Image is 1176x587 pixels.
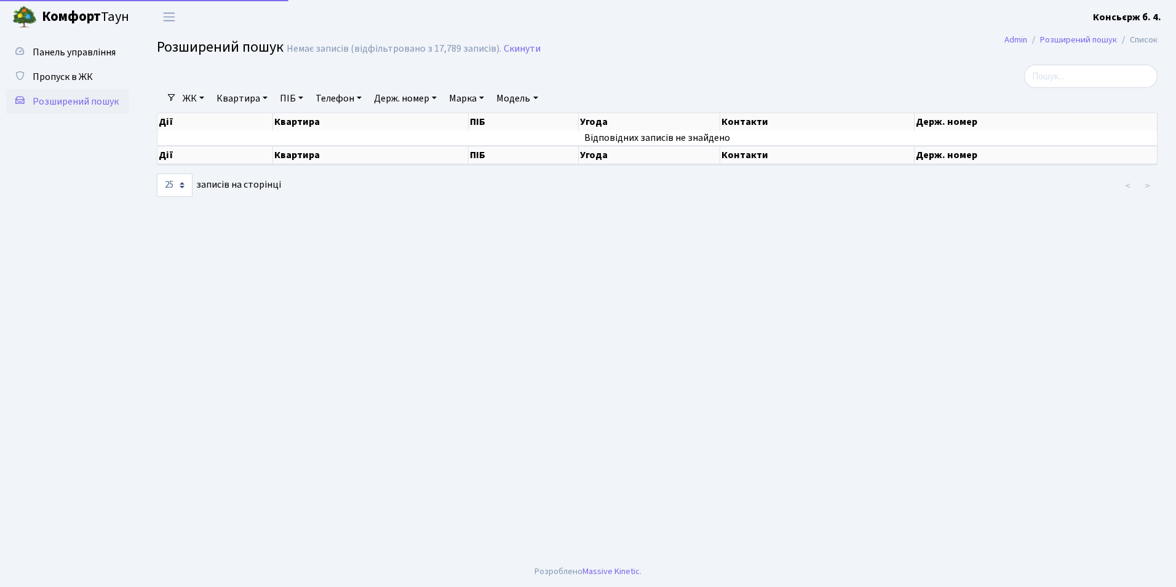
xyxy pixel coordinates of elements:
[915,113,1158,130] th: Держ. номер
[491,88,542,109] a: Модель
[986,27,1176,53] nav: breadcrumb
[1024,65,1158,88] input: Пошук...
[1117,33,1158,47] li: Список
[157,146,273,164] th: Дії
[915,146,1158,164] th: Держ. номер
[178,88,209,109] a: ЖК
[504,43,541,55] a: Скинути
[369,88,442,109] a: Держ. номер
[42,7,129,28] span: Таун
[157,36,284,58] span: Розширений пошук
[582,565,640,578] a: Massive Kinetic
[157,130,1158,145] td: Відповідних записів не знайдено
[720,146,915,164] th: Контакти
[579,146,720,164] th: Угода
[33,46,116,59] span: Панель управління
[1040,33,1117,46] a: Розширений пошук
[157,174,193,197] select: записів на сторінці
[720,113,915,130] th: Контакти
[6,65,129,89] a: Пропуск в ЖК
[157,174,281,197] label: записів на сторінці
[273,113,469,130] th: Квартира
[1004,33,1027,46] a: Admin
[534,565,642,578] div: Розроблено .
[444,88,489,109] a: Марка
[33,95,119,108] span: Розширений пошук
[275,88,308,109] a: ПІБ
[6,89,129,114] a: Розширений пошук
[311,88,367,109] a: Телефон
[12,5,37,30] img: logo.png
[42,7,101,26] b: Комфорт
[1093,10,1161,25] a: Консьєрж б. 4.
[6,40,129,65] a: Панель управління
[469,113,579,130] th: ПІБ
[157,113,273,130] th: Дії
[1093,10,1161,24] b: Консьєрж б. 4.
[579,113,720,130] th: Угода
[469,146,579,164] th: ПІБ
[212,88,272,109] a: Квартира
[33,70,93,84] span: Пропуск в ЖК
[273,146,469,164] th: Квартира
[287,43,501,55] div: Немає записів (відфільтровано з 17,789 записів).
[154,7,185,27] button: Переключити навігацію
